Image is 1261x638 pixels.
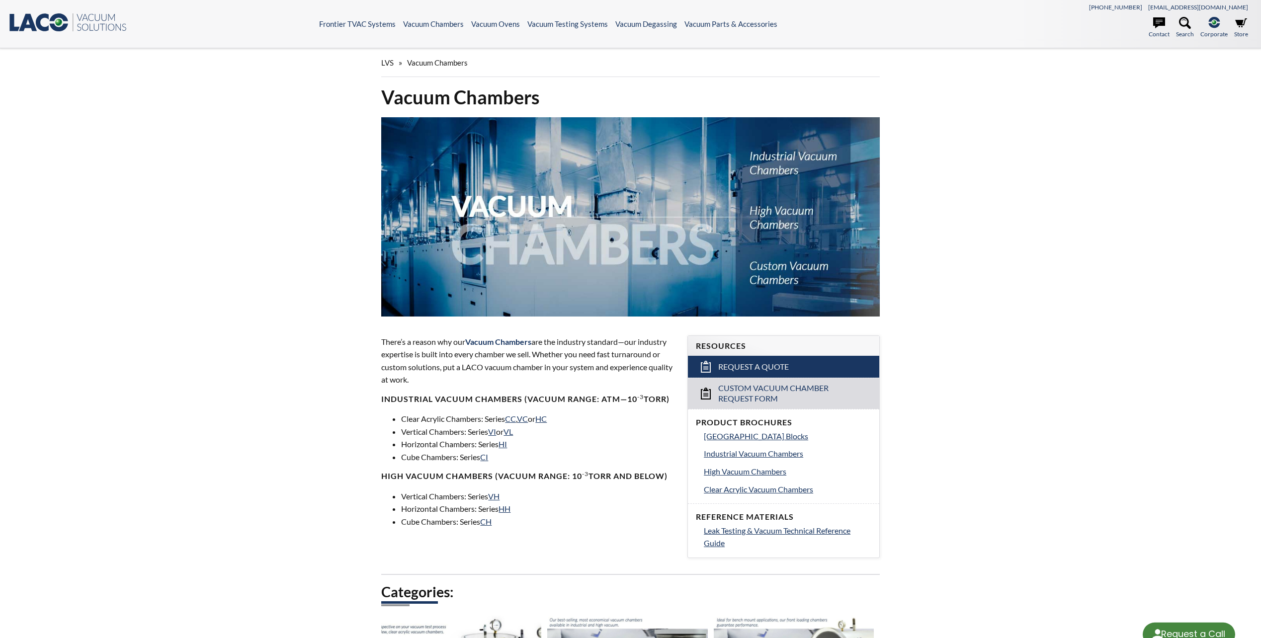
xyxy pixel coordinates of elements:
a: Store [1234,17,1248,39]
a: [GEOGRAPHIC_DATA] Blocks [704,430,871,443]
a: Vacuum Testing Systems [527,19,608,28]
a: HI [499,439,507,449]
li: Clear Acrylic Chambers: Series , or [401,412,675,425]
li: Cube Chambers: Series [401,451,675,464]
a: Frontier TVAC Systems [319,19,396,28]
a: Clear Acrylic Vacuum Chambers [704,483,871,496]
sup: -3 [637,393,644,400]
a: Vacuum Chambers [403,19,464,28]
span: [GEOGRAPHIC_DATA] Blocks [704,431,808,441]
li: Cube Chambers: Series [401,515,675,528]
sup: -3 [582,470,588,478]
li: Horizontal Chambers: Series [401,502,675,515]
h1: Vacuum Chambers [381,85,879,109]
h4: Product Brochures [696,417,871,428]
h4: Reference Materials [696,512,871,522]
a: CC [505,414,516,423]
span: High Vacuum Chambers [704,467,786,476]
span: Custom Vacuum Chamber Request Form [718,383,852,404]
span: Vacuum Chambers [465,337,531,346]
li: Horizontal Chambers: Series [401,438,675,451]
span: Industrial Vacuum Chambers [704,449,803,458]
img: Vacuum Chambers [381,117,879,317]
a: Custom Vacuum Chamber Request Form [688,378,879,409]
a: Vacuum Parts & Accessories [684,19,777,28]
a: [EMAIL_ADDRESS][DOMAIN_NAME] [1148,3,1248,11]
a: VC [517,414,528,423]
a: Vacuum Ovens [471,19,520,28]
span: Vacuum Chambers [407,58,468,67]
a: Contact [1149,17,1170,39]
a: High Vacuum Chambers [704,465,871,478]
a: VI [488,427,496,436]
span: Leak Testing & Vacuum Technical Reference Guide [704,526,850,548]
p: There’s a reason why our are the industry standard—our industry expertise is built into every cha... [381,335,675,386]
h4: High Vacuum Chambers (Vacuum range: 10 Torr and below) [381,471,675,481]
a: HH [499,504,510,513]
div: » [381,49,879,77]
li: Vertical Chambers: Series or [401,425,675,438]
h4: Industrial Vacuum Chambers (vacuum range: atm—10 Torr) [381,394,675,404]
a: [PHONE_NUMBER] [1089,3,1142,11]
span: Clear Acrylic Vacuum Chambers [704,484,813,494]
a: VL [504,427,513,436]
span: Request a Quote [718,362,789,372]
a: CH [480,517,492,526]
a: Leak Testing & Vacuum Technical Reference Guide [704,524,871,550]
a: Industrial Vacuum Chambers [704,447,871,460]
a: VH [488,491,500,501]
a: CI [480,452,488,462]
a: HC [535,414,547,423]
h4: Resources [696,341,871,351]
a: Search [1176,17,1194,39]
a: Request a Quote [688,356,879,378]
li: Vertical Chambers: Series [401,490,675,503]
a: Vacuum Degassing [615,19,677,28]
span: Corporate [1200,29,1228,39]
h2: Categories: [381,583,879,601]
span: LVS [381,58,394,67]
